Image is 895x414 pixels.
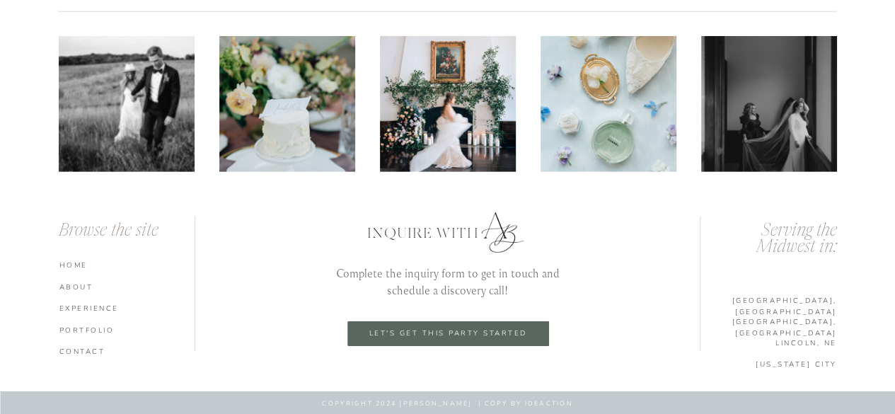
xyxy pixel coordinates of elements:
p: COPYRIGHT 2024 [PERSON_NAME] | copy by ideaction [195,399,700,409]
a: [US_STATE] cITY [698,359,837,369]
img: Anna Brace Photography - Kansas City Wedding Photographer-132 [541,36,676,172]
a: ABOUT [59,282,199,292]
a: experience [59,303,199,313]
a: [GEOGRAPHIC_DATA], [GEOGRAPHIC_DATA] [698,295,837,305]
i: Serving the Midwest in: [756,222,837,256]
img: Oakwood-2 [380,36,516,172]
img: The World Food Prize Hall Wedding Photos-7 [701,36,837,172]
p: Inquire with [367,224,539,240]
img: The Kentucky Castle Editorial-2 [219,36,355,172]
p: Complete the inquiry form to get in touch and schedule a discovery call! [321,265,575,298]
a: HOME [59,260,199,270]
a: CONTACT [59,346,199,356]
a: portfolio [59,325,199,335]
a: [GEOGRAPHIC_DATA], [GEOGRAPHIC_DATA] [698,316,837,326]
img: Corbin + Sarah - Farewell Party-96 [59,36,195,172]
a: let's get this party started [359,329,538,338]
a: lINCOLN, ne [698,338,837,347]
i: Browse the site [59,222,158,240]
